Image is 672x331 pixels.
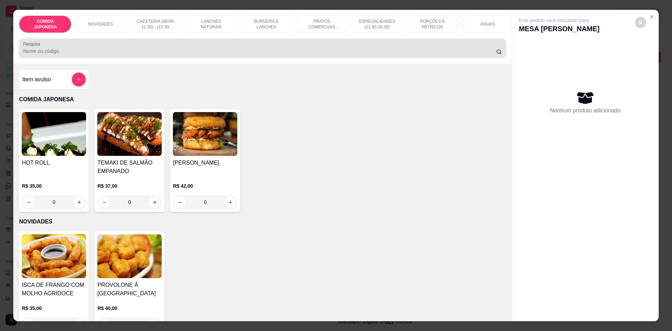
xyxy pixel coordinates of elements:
[23,319,34,330] button: decrease-product-quantity
[173,182,237,189] p: R$ 42,00
[173,112,237,156] img: product-image
[23,48,496,55] input: Pesquisa
[19,95,506,104] p: COMIDA JAPONESA
[22,75,51,84] h4: Item avulso
[72,73,86,87] button: add-separate-item
[22,281,86,298] h4: ISCA DE FRANGO COM MOLHO AGRIDOCE
[25,19,65,30] p: COMIDA JAPONESA
[173,159,237,167] h4: [PERSON_NAME]
[88,21,113,27] p: NOVIDADES
[135,19,176,30] p: CAFETERIA (08:00-11:30) - (15:30-18:00)
[19,218,506,226] p: NOVIDADES
[225,196,236,208] button: increase-product-quantity
[99,319,110,330] button: decrease-product-quantity
[149,319,160,330] button: increase-product-quantity
[22,182,86,189] p: R$ 35,00
[550,106,621,115] p: Nenhum produto adicionado
[412,19,453,30] p: PORÇÕES E PETISCOS
[480,21,495,27] p: ÁGUAS
[73,319,85,330] button: increase-product-quantity
[23,196,34,208] button: decrease-product-quantity
[301,19,342,30] p: PRATOS COMERCIAIS (11:30-15:30)
[22,159,86,167] h4: HOT ROLL
[97,159,162,175] h4: TEMAKI DE SALMÃO EMPANADO
[191,19,231,30] p: LANCHES NATURAIS
[174,196,185,208] button: decrease-product-quantity
[519,24,600,34] p: MESA [PERSON_NAME]
[646,11,657,22] button: Close
[149,196,160,208] button: increase-product-quantity
[97,305,162,312] p: R$ 40,00
[97,234,162,278] img: product-image
[22,112,86,156] img: product-image
[357,19,397,30] p: ESPECIALIDADES (11:30-15:30)
[97,182,162,189] p: R$ 37,00
[97,112,162,156] img: product-image
[246,19,287,30] p: BURGERS E LANCHES
[519,17,600,24] p: Este pedido será vinculado para
[23,41,43,47] label: Pesquisa
[99,196,110,208] button: decrease-product-quantity
[22,305,86,312] p: R$ 35,00
[22,234,86,278] img: product-image
[97,281,162,298] h4: PROVOLONE À [GEOGRAPHIC_DATA]
[73,196,85,208] button: increase-product-quantity
[635,17,646,28] button: decrease-product-quantity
